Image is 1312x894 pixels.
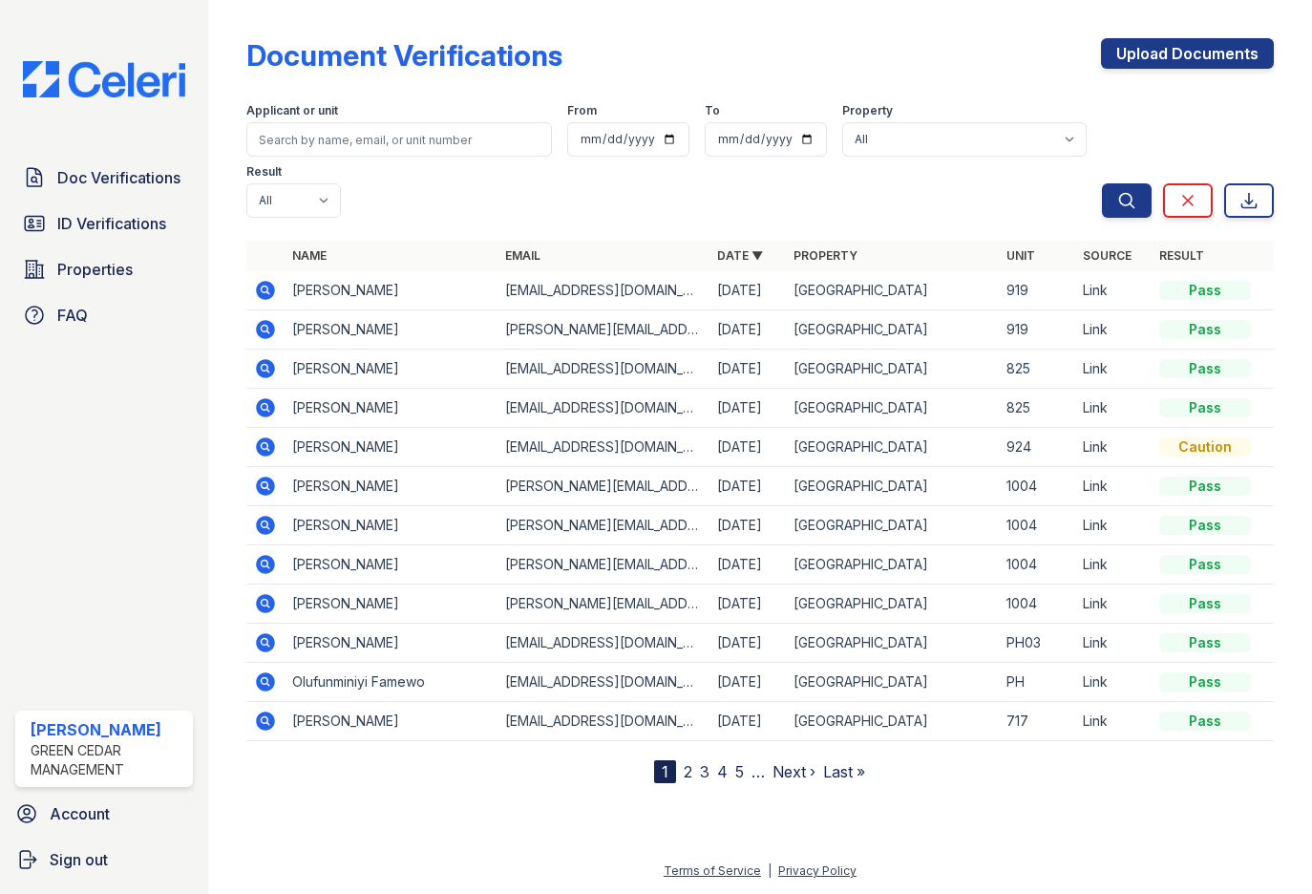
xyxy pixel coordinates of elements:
[999,428,1075,467] td: 924
[31,741,185,779] div: Green Cedar Management
[497,389,710,428] td: [EMAIL_ADDRESS][DOMAIN_NAME]
[50,848,108,871] span: Sign out
[497,467,710,506] td: [PERSON_NAME][EMAIL_ADDRESS][PERSON_NAME][DOMAIN_NAME]
[751,760,765,783] span: …
[1075,506,1152,545] td: Link
[709,310,786,350] td: [DATE]
[999,271,1075,310] td: 919
[1159,398,1251,417] div: Pass
[285,545,497,585] td: [PERSON_NAME]
[1101,38,1274,69] a: Upload Documents
[709,350,786,389] td: [DATE]
[1159,320,1251,339] div: Pass
[285,389,497,428] td: [PERSON_NAME]
[786,663,999,702] td: [GEOGRAPHIC_DATA]
[709,271,786,310] td: [DATE]
[497,350,710,389] td: [EMAIL_ADDRESS][DOMAIN_NAME]
[57,212,166,235] span: ID Verifications
[786,428,999,467] td: [GEOGRAPHIC_DATA]
[717,762,728,781] a: 4
[999,585,1075,624] td: 1004
[57,166,180,189] span: Doc Verifications
[246,38,562,73] div: Document Verifications
[285,506,497,545] td: [PERSON_NAME]
[1075,624,1152,663] td: Link
[709,663,786,702] td: [DATE]
[285,663,497,702] td: Olufunminiyi Famewo
[1075,350,1152,389] td: Link
[285,350,497,389] td: [PERSON_NAME]
[999,350,1075,389] td: 825
[497,506,710,545] td: [PERSON_NAME][EMAIL_ADDRESS][PERSON_NAME][DOMAIN_NAME]
[786,624,999,663] td: [GEOGRAPHIC_DATA]
[8,61,201,97] img: CE_Logo_Blue-a8612792a0a2168367f1c8372b55b34899dd931a85d93a1a3d3e32e68fde9ad4.png
[1075,271,1152,310] td: Link
[709,389,786,428] td: [DATE]
[786,350,999,389] td: [GEOGRAPHIC_DATA]
[57,304,88,327] span: FAQ
[999,310,1075,350] td: 919
[735,762,744,781] a: 5
[684,762,692,781] a: 2
[1075,663,1152,702] td: Link
[786,506,999,545] td: [GEOGRAPHIC_DATA]
[709,506,786,545] td: [DATE]
[786,310,999,350] td: [GEOGRAPHIC_DATA]
[246,122,552,157] input: Search by name, email, or unit number
[1159,359,1251,378] div: Pass
[285,702,497,741] td: [PERSON_NAME]
[497,585,710,624] td: [PERSON_NAME][EMAIL_ADDRESS][DOMAIN_NAME]
[709,467,786,506] td: [DATE]
[823,762,865,781] a: Last »
[567,103,597,118] label: From
[285,624,497,663] td: [PERSON_NAME]
[999,545,1075,585] td: 1004
[709,428,786,467] td: [DATE]
[1159,594,1251,613] div: Pass
[700,762,709,781] a: 3
[1159,477,1251,496] div: Pass
[794,248,857,263] a: Property
[786,585,999,624] td: [GEOGRAPHIC_DATA]
[1006,248,1035,263] a: Unit
[497,310,710,350] td: [PERSON_NAME][EMAIL_ADDRESS][DOMAIN_NAME]
[497,545,710,585] td: [PERSON_NAME][EMAIL_ADDRESS][PERSON_NAME][DOMAIN_NAME]
[8,841,201,879] a: Sign out
[1159,672,1251,692] div: Pass
[497,624,710,663] td: [EMAIL_ADDRESS][DOMAIN_NAME]
[497,702,710,741] td: [EMAIL_ADDRESS][DOMAIN_NAME]
[709,702,786,741] td: [DATE]
[1075,428,1152,467] td: Link
[709,545,786,585] td: [DATE]
[1075,467,1152,506] td: Link
[246,103,338,118] label: Applicant or unit
[1075,585,1152,624] td: Link
[709,585,786,624] td: [DATE]
[664,863,761,878] a: Terms of Service
[705,103,720,118] label: To
[285,271,497,310] td: [PERSON_NAME]
[15,159,193,197] a: Doc Verifications
[57,258,133,281] span: Properties
[1075,702,1152,741] td: Link
[15,296,193,334] a: FAQ
[50,802,110,825] span: Account
[1159,281,1251,300] div: Pass
[31,718,185,741] div: [PERSON_NAME]
[285,310,497,350] td: [PERSON_NAME]
[786,467,999,506] td: [GEOGRAPHIC_DATA]
[842,103,893,118] label: Property
[1083,248,1132,263] a: Source
[768,863,772,878] div: |
[654,760,676,783] div: 1
[1159,248,1204,263] a: Result
[709,624,786,663] td: [DATE]
[999,506,1075,545] td: 1004
[285,428,497,467] td: [PERSON_NAME]
[497,428,710,467] td: [EMAIL_ADDRESS][DOMAIN_NAME]
[1159,437,1251,457] div: Caution
[717,248,763,263] a: Date ▼
[1159,712,1251,731] div: Pass
[786,545,999,585] td: [GEOGRAPHIC_DATA]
